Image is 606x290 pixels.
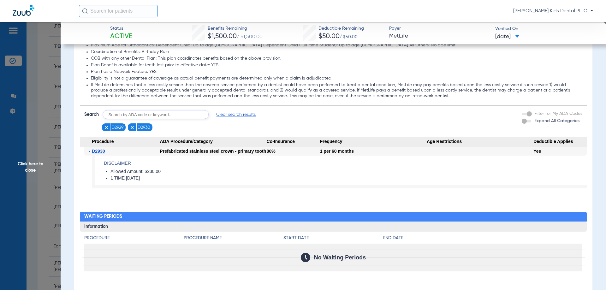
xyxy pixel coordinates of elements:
[184,235,283,244] app-breakdown-title: Procedure Name
[110,25,132,32] span: Status
[130,125,134,130] img: x.svg
[110,32,132,41] span: Active
[237,34,263,39] span: / $1,500.00
[427,137,533,147] span: Age Restrictions
[314,254,366,261] span: No Waiting Periods
[91,82,583,99] li: If MetLife determines that a less costly service than the covered service performed by a dentist ...
[13,5,34,16] img: Zuub Logo
[84,111,99,118] span: Search
[79,5,158,17] input: Search for patients
[84,235,184,244] app-breakdown-title: Procedure
[389,32,490,40] span: MetLife
[340,35,358,39] span: / $50.00
[208,33,237,40] span: $1,500.00
[267,147,320,156] div: 80%
[267,137,320,147] span: Co-Insurance
[389,25,490,32] span: Payer
[574,260,606,290] iframe: Chat Widget
[301,253,310,262] img: Calendar
[82,8,88,14] img: Search Icon
[533,137,587,147] span: Deductible Applies
[91,49,583,55] li: Coordination of Benefits: Birthday Rule
[283,235,383,244] app-breakdown-title: Start Date
[89,147,92,156] span: -
[216,111,256,118] span: Clear search results
[318,25,364,32] span: Deductible Remaining
[495,33,520,41] span: [DATE]
[91,43,583,48] li: Maximum Age for Orthodontics: Dependent Child: Up to age [DEMOGRAPHIC_DATA] Dependent Child (Full...
[495,26,596,32] span: Verified On
[91,69,583,75] li: Plan has a Network Feature: YES
[184,235,283,241] h4: Procedure Name
[533,147,587,156] div: Yes
[533,110,582,117] label: Filter for My ADA Codes
[104,125,109,130] img: x.svg
[80,212,587,222] h2: Waiting Periods
[80,137,160,147] span: Procedure
[80,222,587,232] h3: Information
[534,119,579,123] span: Expand All Categories
[92,149,105,154] span: D2930
[110,175,587,181] li: 1 TIME [DATE]
[320,137,427,147] span: Frequency
[104,160,587,167] h4: Disclaimer
[160,137,266,147] span: ADA Procedure/Category
[84,235,184,241] h4: Procedure
[208,25,263,32] span: Benefits Remaining
[110,169,587,175] li: Allowed Amount: $230.00
[91,62,583,68] li: Plan Benefits available for teeth lost prior to effective date: YES
[91,56,583,62] li: COB with any other Dental Plan: This plan coordinates benefits based on the above provision.
[320,147,427,156] div: 1 per 60 months
[383,235,582,241] h4: End Date
[318,33,340,40] span: $50.00
[160,147,266,156] div: Prefabricated stainless steel crown - primary tooth
[283,235,383,241] h4: Start Date
[513,8,593,14] span: [PERSON_NAME] Kids Dental PLLC
[138,124,150,131] span: D2930
[91,76,583,81] li: Eligibility is not a guarantee of coverage as actual benefit payments are determined only when a ...
[111,124,123,131] span: D2929
[383,235,582,244] app-breakdown-title: End Date
[103,110,209,119] input: Search by ADA code or keyword…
